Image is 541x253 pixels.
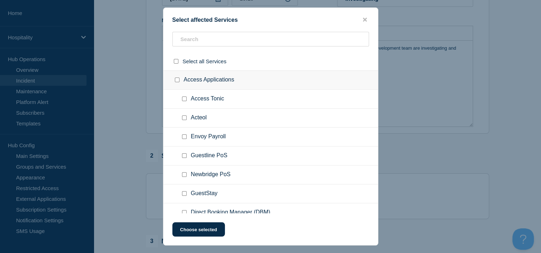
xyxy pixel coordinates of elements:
input: Acteol checkbox [182,115,187,120]
button: Choose selected [172,222,225,237]
span: Envoy Payroll [191,133,226,140]
input: Envoy Payroll checkbox [182,134,187,139]
span: Guestline PoS [191,152,227,159]
input: Search [172,32,369,46]
span: Select all Services [183,58,227,64]
div: Select affected Services [163,16,378,23]
span: GuestStay [191,190,218,197]
input: Access Applications checkbox [175,78,179,82]
span: Direct Booking Manager (DBM) [191,209,270,216]
input: Direct Booking Manager (DBM) checkbox [182,210,187,215]
div: Access Applications [163,70,378,90]
span: Newbridge PoS [191,171,231,178]
input: Guestline PoS checkbox [182,153,187,158]
button: close button [361,16,369,23]
span: Access Tonic [191,95,224,103]
input: select all checkbox [174,59,178,64]
input: Newbridge PoS checkbox [182,172,187,177]
span: Acteol [191,114,207,121]
input: Access Tonic checkbox [182,96,187,101]
input: GuestStay checkbox [182,191,187,196]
